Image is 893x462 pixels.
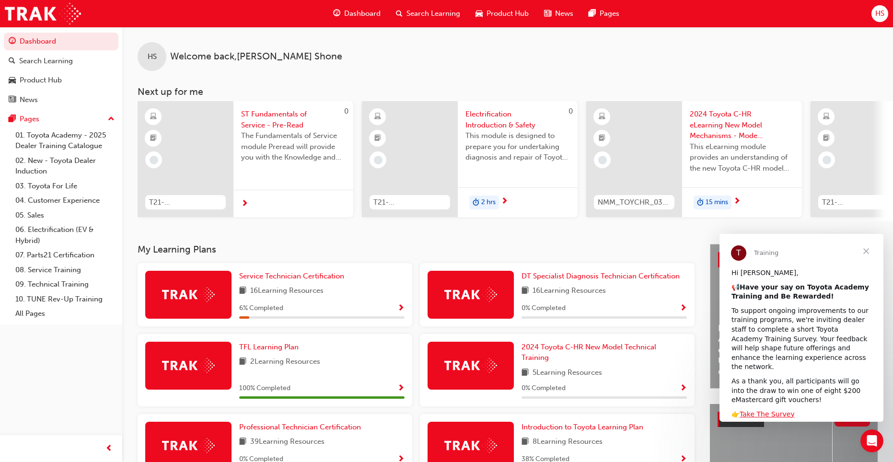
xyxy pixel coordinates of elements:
span: Dashboard [344,8,381,19]
a: NMM_TOYCHR_032024_MODULE_12024 Toyota C-HR eLearning New Model Mechanisms - Model Outline (Module... [586,101,802,217]
a: 07. Parts21 Certification [12,248,118,263]
span: HS [875,8,884,19]
span: learningRecordVerb_NONE-icon [150,156,158,164]
button: Show Progress [397,382,405,394]
img: Trak [444,287,497,302]
span: car-icon [475,8,483,20]
button: Pages [4,110,118,128]
a: 06. Electrification (EV & Hybrid) [12,222,118,248]
span: 2 Learning Resources [250,356,320,368]
a: 2024 Toyota C-HR New Model Technical Training [522,342,687,363]
span: book-icon [239,436,246,448]
span: 0 % Completed [522,383,566,394]
span: search-icon [9,57,15,66]
span: booktick-icon [374,132,381,145]
a: 05. Sales [12,208,118,223]
a: guage-iconDashboard [325,4,388,23]
span: duration-icon [697,196,704,209]
span: Show Progress [680,304,687,313]
span: 0 % Completed [522,303,566,314]
a: pages-iconPages [581,4,627,23]
a: 10. TUNE Rev-Up Training [12,292,118,307]
span: Pages [600,8,619,19]
span: learningResourceType_ELEARNING-icon [150,111,157,123]
button: Show Progress [680,302,687,314]
span: 16 Learning Resources [533,285,606,297]
img: Trak [162,358,215,373]
span: 8 Learning Resources [533,436,603,448]
a: 04. Customer Experience [12,193,118,208]
a: Latest NewsShow allHelp Shape the Future of Toyota Academy Training and Win an eMastercard!Revolu... [710,244,878,389]
span: booktick-icon [150,132,157,145]
span: 100 % Completed [239,383,290,394]
span: pages-icon [9,115,16,124]
span: Product Hub [487,8,529,19]
div: Product Hub [20,75,62,86]
span: next-icon [241,200,248,208]
span: next-icon [501,197,508,206]
span: 0 [344,107,348,115]
img: Trak [5,3,81,24]
span: 6 % Completed [239,303,283,314]
span: car-icon [9,76,16,85]
span: Revolutionise the way you access and manage your learning resources. [718,355,870,377]
button: HS [871,5,888,22]
span: Search Learning [406,8,460,19]
span: learningResourceType_ELEARNING-icon [823,111,830,123]
span: news-icon [544,8,551,20]
a: 0T21-STFOS_PRE_READST Fundamentals of Service - Pre-ReadThe Fundamentals of Service module Prerea... [138,101,353,217]
button: Show Progress [397,302,405,314]
a: Product HubShow all [718,412,870,427]
img: Trak [162,438,215,453]
span: book-icon [239,356,246,368]
a: car-iconProduct Hub [468,4,536,23]
span: NMM_TOYCHR_032024_MODULE_1 [598,197,671,208]
span: 39 Learning Resources [250,436,325,448]
span: learningRecordVerb_NONE-icon [823,156,831,164]
span: pages-icon [589,8,596,20]
a: 0T21-FOD_HVIS_PREREQElectrification Introduction & SafetyThis module is designed to prepare you f... [362,101,578,217]
h3: Next up for me [122,86,893,97]
div: Search Learning [19,56,73,67]
span: The Fundamentals of Service module Preread will provide you with the Knowledge and Understanding ... [241,130,346,163]
span: News [555,8,573,19]
span: Show Progress [680,384,687,393]
a: news-iconNews [536,4,581,23]
span: Professional Technician Certification [239,423,361,431]
span: Help Shape the Future of Toyota Academy Training and Win an eMastercard! [718,323,870,356]
span: book-icon [522,285,529,297]
a: 09. Technical Training [12,277,118,292]
span: This module is designed to prepare you for undertaking diagnosis and repair of Toyota & Lexus Ele... [465,130,570,163]
span: learningResourceType_ELEARNING-icon [599,111,605,123]
a: DT Specialist Diagnosis Technician Certification [522,271,684,282]
a: TFL Learning Plan [239,342,302,353]
span: duration-icon [473,196,479,209]
span: booktick-icon [823,132,830,145]
span: learningRecordVerb_NONE-icon [598,156,607,164]
span: learningResourceType_ELEARNING-icon [374,111,381,123]
span: Welcome back , [PERSON_NAME] Shone [170,51,342,62]
h3: My Learning Plans [138,244,695,255]
a: News [4,91,118,109]
a: 08. Service Training [12,263,118,277]
span: 2 hrs [481,197,496,208]
a: search-iconSearch Learning [388,4,468,23]
span: learningRecordVerb_NONE-icon [374,156,383,164]
img: Trak [444,358,497,373]
span: booktick-icon [599,132,605,145]
a: 02. New - Toyota Dealer Induction [12,153,118,179]
iframe: Intercom live chat message [719,234,883,422]
a: Professional Technician Certification [239,422,365,433]
a: Product Hub [4,71,118,89]
span: guage-icon [333,8,340,20]
div: News [20,94,38,105]
span: 2024 Toyota C-HR New Model Technical Training [522,343,656,362]
a: All Pages [12,306,118,321]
